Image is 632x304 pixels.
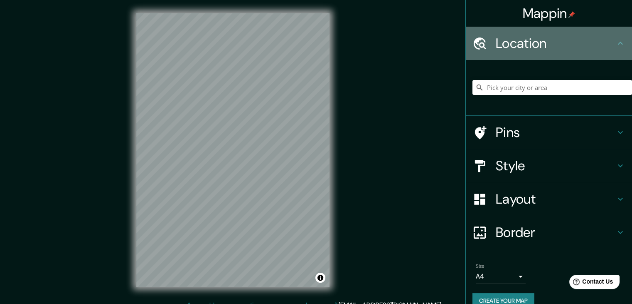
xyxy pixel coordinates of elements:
[496,35,615,52] h4: Location
[496,157,615,174] h4: Style
[466,149,632,182] div: Style
[568,11,575,18] img: pin-icon.png
[476,263,484,270] label: Size
[466,27,632,60] div: Location
[136,13,330,287] canvas: Map
[523,5,575,22] h4: Mappin
[558,272,623,295] iframe: Help widget launcher
[315,273,325,283] button: Toggle attribution
[496,191,615,207] h4: Layout
[496,224,615,241] h4: Border
[466,182,632,216] div: Layout
[476,270,526,283] div: A4
[472,80,632,95] input: Pick your city or area
[496,124,615,141] h4: Pins
[466,116,632,149] div: Pins
[466,216,632,249] div: Border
